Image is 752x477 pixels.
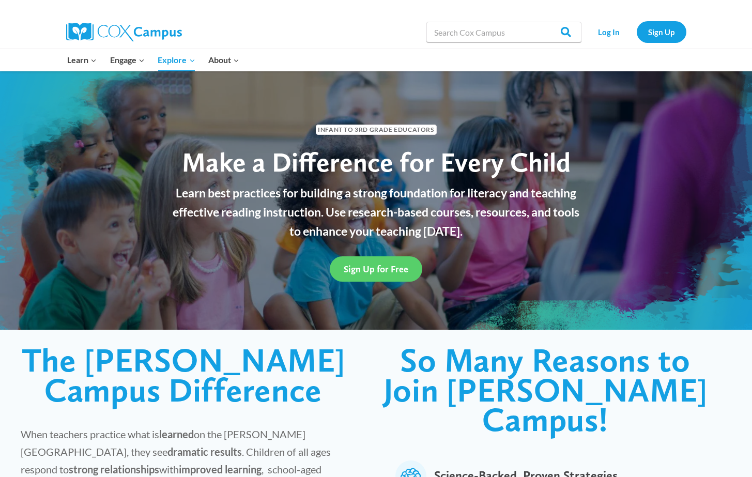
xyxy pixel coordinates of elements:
[587,21,686,42] nav: Secondary Navigation
[167,183,586,240] p: Learn best practices for building a strong foundation for literacy and teaching effective reading...
[587,21,632,42] a: Log In
[167,445,242,458] strong: dramatic results
[208,53,239,67] span: About
[158,53,195,67] span: Explore
[637,21,686,42] a: Sign Up
[22,340,345,410] span: The [PERSON_NAME] Campus Difference
[344,264,408,274] span: Sign Up for Free
[69,463,159,475] strong: strong relationships
[182,146,571,178] span: Make a Difference for Every Child
[383,340,708,439] span: So Many Reasons to Join [PERSON_NAME] Campus!
[426,22,581,42] input: Search Cox Campus
[316,125,437,134] span: Infant to 3rd Grade Educators
[66,23,182,41] img: Cox Campus
[179,463,262,475] strong: improved learning
[110,53,145,67] span: Engage
[330,256,422,282] a: Sign Up for Free
[67,53,97,67] span: Learn
[159,428,194,440] strong: learned
[61,49,246,71] nav: Primary Navigation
